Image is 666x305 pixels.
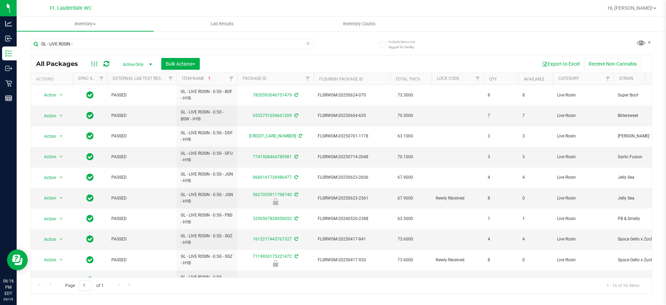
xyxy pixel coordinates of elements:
span: select [57,193,66,203]
a: Filter [472,73,484,85]
span: FLSRWGM-20250604-655 [318,112,386,119]
span: select [57,132,66,141]
span: Action [38,193,57,203]
span: GL - LIVE ROSIN - 0.5G - BSW - HYB [181,109,233,122]
span: 1 [522,215,549,222]
span: select [57,111,66,121]
a: Filter [226,73,237,85]
span: 73.3000 [394,90,417,100]
span: select [57,173,66,183]
span: PASSED [111,154,172,160]
a: 6532751054661209 [253,113,292,118]
span: 3 [488,154,514,160]
span: select [57,235,66,244]
p: 06:16 PM EDT [3,278,14,297]
span: 8 [488,92,514,99]
span: Action [38,255,57,265]
span: Action [38,111,57,121]
span: FLSRWGM-20250623-2561 [318,195,386,202]
a: 3290567828450052 [253,216,292,221]
span: 0 [522,257,549,263]
span: In Sync [86,131,94,141]
inline-svg: Analytics [5,20,12,27]
span: Page of 1 [59,280,109,291]
span: 67.9000 [394,172,417,183]
span: Bulk Actions [166,61,195,67]
span: PASSED [111,112,172,119]
span: Inventory Counts [334,21,385,27]
span: GL - LIVE ROSIN - 0.5G - PBS - HYB [181,212,233,225]
span: Action [38,214,57,224]
button: Export to Excel [538,58,584,70]
span: FLSRWGM-20250417-841 [318,236,386,243]
span: select [57,214,66,224]
span: FLSRWGM-20250623-2606 [318,174,386,181]
span: Newly Received [436,195,479,202]
span: GL - LIVE ROSIN - 0.5G - JGN - HYB [181,171,233,184]
span: FLSRWGM-20240520-2388 [318,215,386,222]
span: PASSED [111,92,172,99]
span: Live Rosin [557,195,609,202]
span: Sync from Compliance System [293,237,298,242]
span: PASSED [111,195,172,202]
span: GL - LIVE ROSIN - 0.5G - JGN - HYB [181,192,233,205]
inline-svg: Inbound [5,35,12,42]
span: Action [38,132,57,141]
a: Package ID [243,76,266,81]
a: Filter [96,73,107,85]
span: Live Rosin [557,174,609,181]
span: Sync from Compliance System [293,175,298,180]
span: Live Rosin [557,112,609,119]
span: Live Rosin [557,154,609,160]
span: PASSED [111,215,172,222]
span: GL - LIVE ROSIN - 0.5G - DDF - HYB [181,130,233,143]
span: 4 [522,174,549,181]
span: In Sync [86,276,94,285]
a: Filter [302,73,314,85]
span: Live Rosin [557,92,609,99]
iframe: Resource center [7,249,28,270]
span: select [57,152,66,162]
a: [CREDIT_CARD_NUMBER] [249,134,296,138]
a: External Lab Test Result [113,76,167,81]
span: GL - LIVE ROSIN - 0.5G - SGZ - HYB [181,233,233,246]
span: Action [38,173,57,183]
div: Newly Received [236,260,315,267]
a: Sync Status [78,76,105,81]
span: Clear [306,39,310,48]
span: PASSED [111,236,172,243]
span: GL - LIVE ROSIN - 0.5G - SGZ - HYB [181,253,233,266]
span: Inventory [17,21,154,27]
a: 7820593046751479 [253,93,292,98]
span: GL - LIVE ROSIN - 0.5G - STW - HYB [181,274,233,287]
inline-svg: Inventory [5,50,12,57]
span: 63.1000 [394,131,417,141]
p: 09/19 [3,297,14,302]
a: Lock Code [437,76,459,81]
span: 73.6000 [394,234,417,244]
span: 69.0000 [394,276,417,286]
span: 70.5000 [394,111,417,121]
a: 7741508464789981 [253,154,292,159]
span: Lab Results [201,21,243,27]
a: 1612217443767327 [253,237,292,242]
input: Search Package ID, Item Name, SKU, Lot or Part Number... [31,39,314,49]
span: select [57,255,66,265]
span: Sync from Compliance System [293,113,298,118]
span: FLSRWGM-20250714-2048 [318,154,386,160]
a: Total THC% [395,77,420,82]
span: 4 [522,236,549,243]
span: GL - LIVE ROSIN - 0.5G - GFU - HYB [181,150,233,163]
a: Strain [619,76,633,81]
span: In Sync [86,152,94,162]
span: Sync from Compliance System [298,134,302,138]
span: Live Rosin [557,257,609,263]
span: Sync from Compliance System [293,93,298,98]
span: In Sync [86,255,94,265]
span: Sync from Compliance System [293,154,298,159]
span: 8 [522,92,549,99]
span: 1 [488,215,514,222]
span: Sync from Compliance System [293,216,298,221]
span: Live Rosin [557,236,609,243]
a: Qty [489,77,497,82]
